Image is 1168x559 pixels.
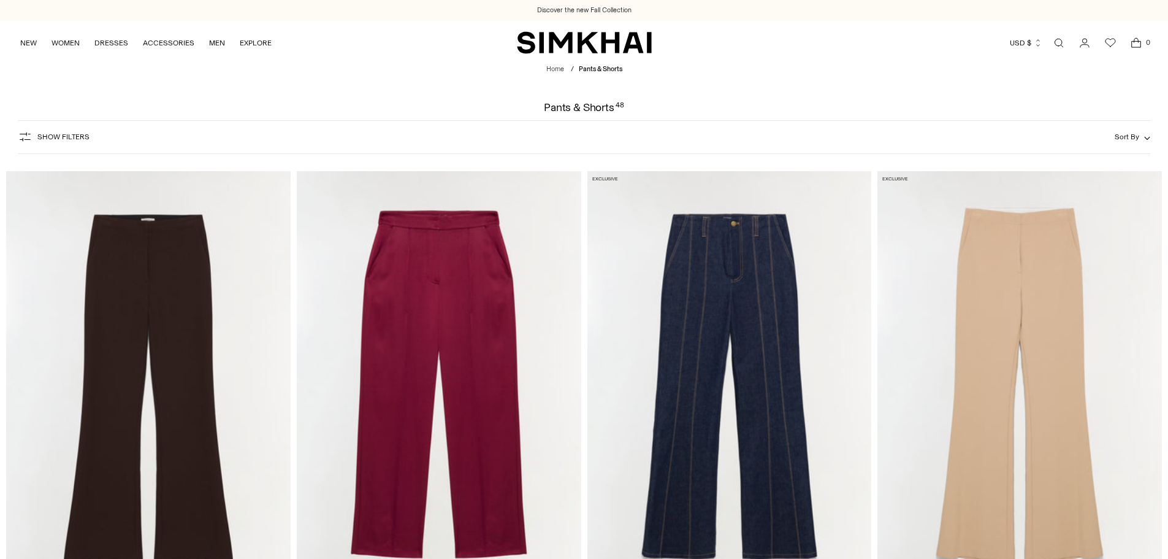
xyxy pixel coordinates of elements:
[1115,133,1139,141] span: Sort By
[579,65,622,73] span: Pants & Shorts
[517,31,652,55] a: SIMKHAI
[546,65,564,73] a: Home
[240,29,272,56] a: EXPLORE
[1098,31,1123,55] a: Wishlist
[1072,31,1097,55] a: Go to the account page
[571,64,574,75] div: /
[20,29,37,56] a: NEW
[1115,130,1150,144] button: Sort By
[18,127,90,147] button: Show Filters
[1142,37,1153,48] span: 0
[209,29,225,56] a: MEN
[537,6,632,15] a: Discover the new Fall Collection
[37,133,90,141] span: Show Filters
[94,29,128,56] a: DRESSES
[616,102,624,113] div: 48
[546,64,622,75] nav: breadcrumbs
[544,102,624,113] h1: Pants & Shorts
[1124,31,1148,55] a: Open cart modal
[143,29,194,56] a: ACCESSORIES
[52,29,80,56] a: WOMEN
[1047,31,1071,55] a: Open search modal
[1010,29,1042,56] button: USD $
